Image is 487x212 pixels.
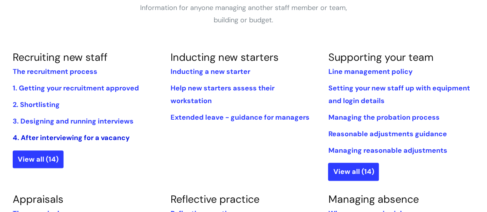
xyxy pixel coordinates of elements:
[170,113,309,122] a: Extended leave - guidance for managers
[13,100,60,109] a: 2. Shortlisting
[328,146,447,155] a: Managing reasonable adjustments
[13,67,97,76] a: The recruitment process
[328,129,447,139] a: Reasonable adjustments guidance
[328,192,418,206] a: Managing absence
[13,50,107,64] a: Recruiting new staff
[328,50,433,64] a: Supporting your team
[328,67,412,76] a: Line management policy
[13,83,139,93] a: 1. Getting your recruitment approved
[170,50,278,64] a: Inducting new starters
[328,83,470,105] a: Setting your new staff up with equipment and login details
[170,83,274,105] a: Help new starters assess their workstation
[13,150,64,168] a: View all (14)
[328,113,439,122] a: Managing the probation process
[13,192,64,206] a: Appraisals
[128,2,359,27] p: Information for anyone managing another staff member or team, building or budget.
[13,133,130,142] a: 4. After interviewing for a vacancy
[328,163,379,180] a: View all (14)
[170,192,259,206] a: Reflective practice
[13,117,134,126] a: 3. Designing and running interviews
[170,67,250,76] a: Inducting a new starter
